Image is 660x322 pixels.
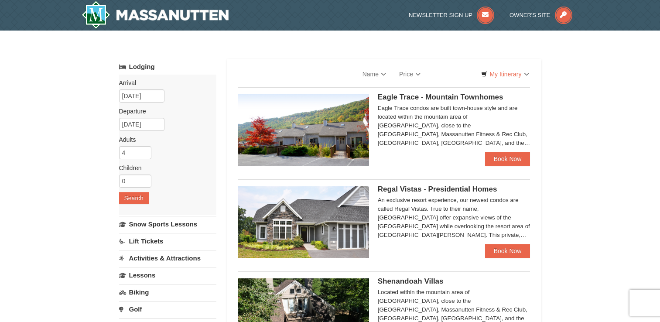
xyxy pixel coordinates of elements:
a: Biking [119,284,216,300]
img: Massanutten Resort Logo [82,1,229,29]
img: 19218983-1-9b289e55.jpg [238,94,369,166]
a: Snow Sports Lessons [119,216,216,232]
a: Name [356,65,393,83]
label: Departure [119,107,210,116]
a: Lift Tickets [119,233,216,249]
span: Newsletter Sign Up [409,12,472,18]
span: Owner's Site [510,12,551,18]
a: Lodging [119,59,216,75]
a: My Itinerary [475,68,534,81]
label: Arrival [119,79,210,87]
a: Golf [119,301,216,317]
a: Newsletter Sign Up [409,12,494,18]
a: Book Now [485,152,530,166]
a: Price [393,65,427,83]
a: Massanutten Resort [82,1,229,29]
span: Shenandoah Villas [378,277,444,285]
span: Eagle Trace - Mountain Townhomes [378,93,503,101]
div: An exclusive resort experience, our newest condos are called Regal Vistas. True to their name, [G... [378,196,530,240]
img: 19218991-1-902409a9.jpg [238,186,369,258]
span: Regal Vistas - Presidential Homes [378,185,497,193]
div: Eagle Trace condos are built town-house style and are located within the mountain area of [GEOGRA... [378,104,530,147]
a: Owner's Site [510,12,572,18]
button: Search [119,192,149,204]
a: Activities & Attractions [119,250,216,266]
a: Book Now [485,244,530,258]
label: Children [119,164,210,172]
a: Lessons [119,267,216,283]
label: Adults [119,135,210,144]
